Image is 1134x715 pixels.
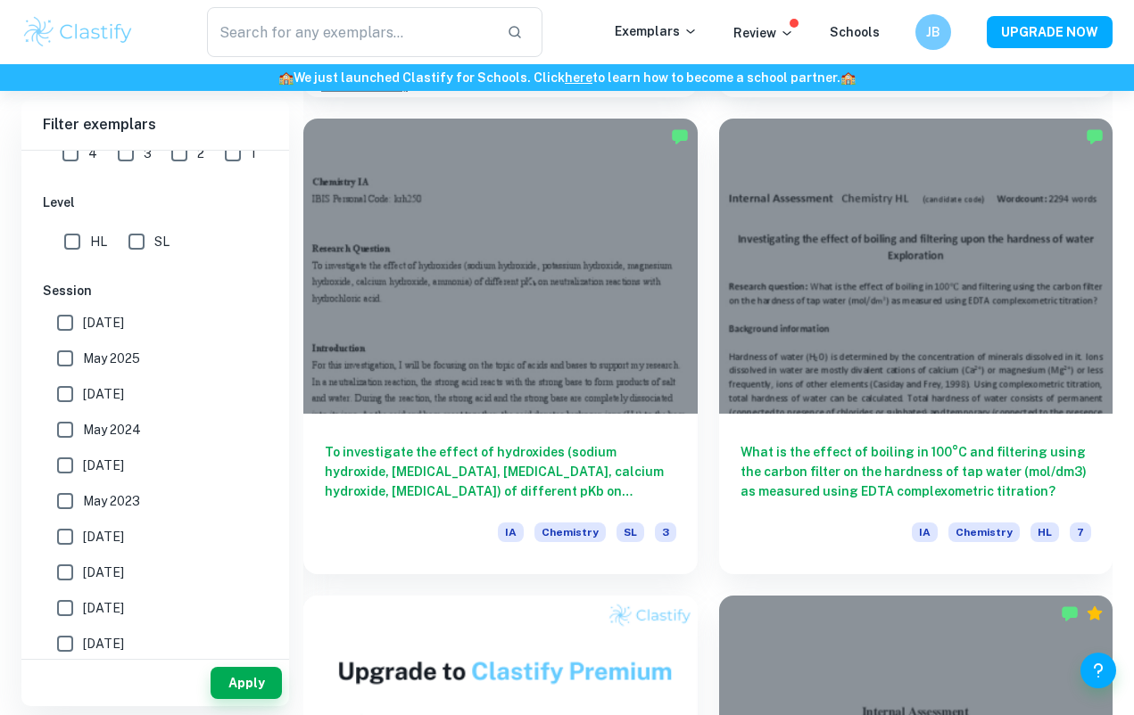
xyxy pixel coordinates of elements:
span: [DATE] [83,527,124,547]
span: [DATE] [83,456,124,475]
span: 🏫 [840,70,856,85]
span: Chemistry [534,522,606,542]
a: here [565,70,592,85]
span: May 2025 [83,349,140,368]
span: 7 [1070,522,1091,542]
img: Marked [671,127,689,145]
button: UPGRADE NOW [987,16,1113,48]
button: Help and Feedback [1080,653,1116,688]
h6: We just launched Clastify for Schools. Click to learn how to become a school partner. [4,68,1130,87]
span: IA [912,522,938,542]
img: Marked [1061,604,1079,622]
span: 2 [197,144,204,163]
button: Apply [211,667,282,699]
span: HL [1031,522,1059,542]
h6: To investigate the effect of hydroxides (sodium hydroxide, [MEDICAL_DATA], [MEDICAL_DATA], calciu... [325,442,676,501]
span: SL [617,522,644,542]
p: Exemplars [615,21,698,41]
span: 3 [144,144,152,163]
span: [DATE] [83,384,124,404]
h6: Level [43,193,268,212]
span: 3 [655,522,676,542]
span: May 2024 [83,420,141,440]
span: [DATE] [83,313,124,333]
input: Search for any exemplars... [207,7,493,57]
span: [DATE] [83,598,124,618]
span: SL [154,232,170,251]
span: IA [498,522,524,542]
img: Clastify logo [21,14,135,50]
img: Marked [1086,127,1104,145]
span: May 2023 [83,491,140,511]
h6: JB [923,22,944,42]
a: Schools [830,25,880,39]
div: Premium [1086,604,1104,622]
h6: What is the effect of boiling in 100°C and filtering using the carbon filter on the hardness of t... [741,442,1092,501]
p: Review [733,23,794,43]
span: HL [90,232,107,251]
span: [DATE] [83,563,124,582]
span: 4 [88,144,97,163]
h6: Session [43,281,268,300]
span: 1 [251,144,256,163]
span: [DATE] [83,634,124,653]
span: 🏫 [278,70,294,85]
span: Chemistry [948,522,1020,542]
button: JB [915,14,951,50]
h6: Filter exemplars [21,100,289,150]
a: What is the effect of boiling in 100°C and filtering using the carbon filter on the hardness of t... [719,119,1113,574]
a: To investigate the effect of hydroxides (sodium hydroxide, [MEDICAL_DATA], [MEDICAL_DATA], calciu... [303,119,698,574]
